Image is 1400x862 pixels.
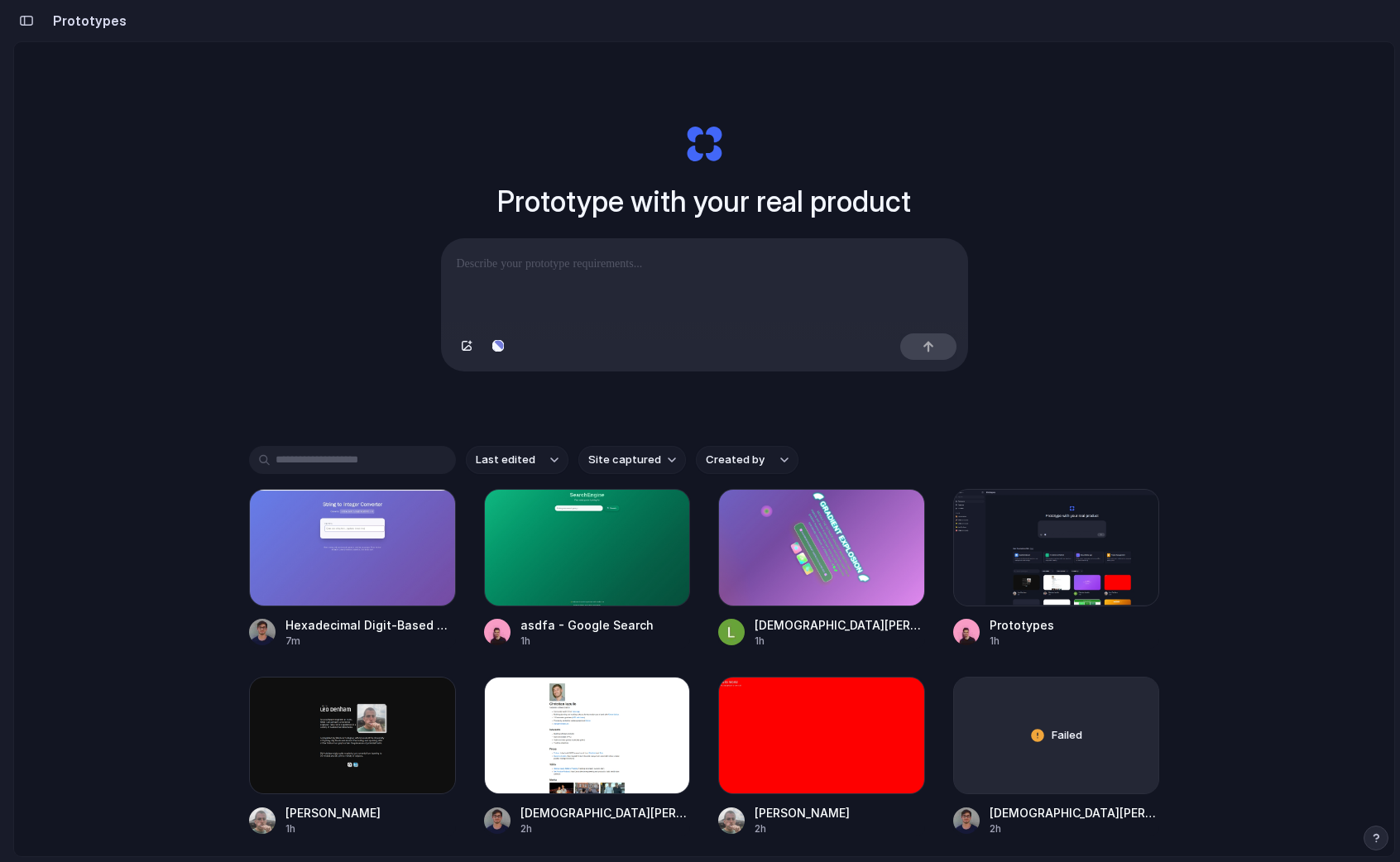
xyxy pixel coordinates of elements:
[706,452,765,468] span: Created by
[285,634,456,649] div: 7m
[476,452,535,468] span: Last edited
[953,677,1160,836] a: Failed[DEMOGRAPHIC_DATA][PERSON_NAME]2h
[990,804,1160,821] div: [DEMOGRAPHIC_DATA][PERSON_NAME]
[990,616,1054,634] div: Prototypes
[755,616,925,634] div: [DEMOGRAPHIC_DATA][PERSON_NAME]
[755,821,850,836] div: 2h
[520,804,691,821] div: [DEMOGRAPHIC_DATA][PERSON_NAME]
[588,452,661,468] span: Site captured
[46,11,127,31] h2: Prototypes
[497,180,911,223] h1: Prototype with your real product
[520,616,654,634] div: asdfa - Google Search
[578,446,686,474] button: Site captured
[466,446,568,474] button: Last edited
[285,821,381,836] div: 1h
[520,634,654,649] div: 1h
[953,489,1160,649] a: PrototypesPrototypes1h
[484,677,691,836] a: Christian Iacullo[DEMOGRAPHIC_DATA][PERSON_NAME]2h
[520,821,691,836] div: 2h
[755,634,925,649] div: 1h
[1052,727,1082,744] span: Failed
[755,804,850,821] div: [PERSON_NAME]
[696,446,798,474] button: Created by
[484,489,691,649] a: asdfa - Google Searchasdfa - Google Search1h
[249,677,456,836] a: Leo Denham[PERSON_NAME]1h
[718,677,925,836] a: Leo Denham[PERSON_NAME]2h
[285,804,381,821] div: [PERSON_NAME]
[718,489,925,649] a: Christian Iacullo[DEMOGRAPHIC_DATA][PERSON_NAME]1h
[990,634,1054,649] div: 1h
[990,821,1160,836] div: 2h
[285,616,456,634] div: Hexadecimal Digit-Based Website Demo
[249,489,456,649] a: Hexadecimal Digit-Based Website DemoHexadecimal Digit-Based Website Demo7m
